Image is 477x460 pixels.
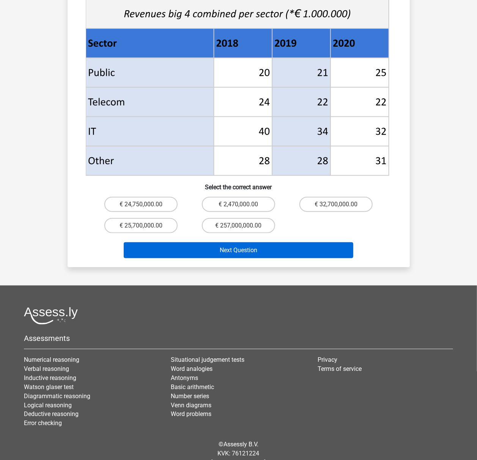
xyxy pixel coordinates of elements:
[24,383,74,391] a: Watson glaser test
[124,242,353,258] button: Next Question
[299,197,373,212] label: € 32,700,000.00
[202,218,275,233] label: € 257,000,000.00
[171,356,244,363] a: Situational judgement tests
[24,420,62,427] a: Error checking
[24,307,78,325] img: Assessly logo
[318,365,362,372] a: Terms of service
[224,441,258,448] a: Assessly B.V.
[24,356,79,363] a: Numerical reasoning
[202,197,275,212] label: € 2,470,000.00
[171,411,211,418] a: Word problems
[171,402,211,409] a: Venn diagrams
[24,411,79,418] a: Deductive reasoning
[171,374,198,382] a: Antonyms
[24,392,90,400] a: Diagrammatic reasoning
[171,392,209,400] a: Number series
[318,356,337,363] a: Privacy
[24,334,453,343] h5: Assessments
[171,383,214,391] a: Basic arithmetic
[24,374,76,382] a: Inductive reasoning
[104,218,178,233] label: € 25,700,000.00
[24,365,69,372] a: Verbal reasoning
[171,365,213,372] a: Word analogies
[104,197,178,212] label: € 24,750,000.00
[80,177,398,191] h6: Select the correct answer
[24,402,72,409] a: Logical reasoning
